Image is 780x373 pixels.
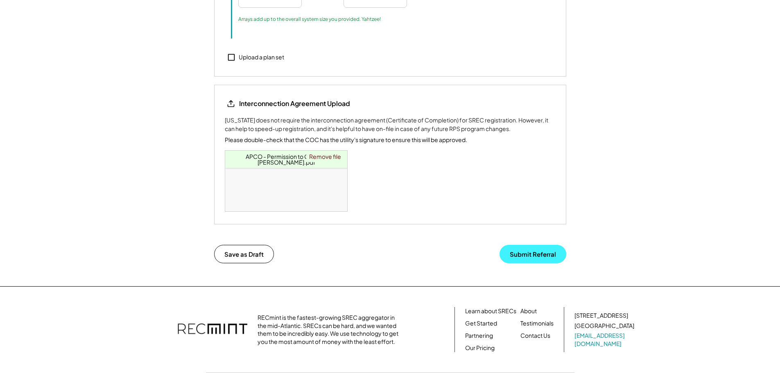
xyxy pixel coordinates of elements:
button: Save as Draft [214,245,274,263]
a: [EMAIL_ADDRESS][DOMAIN_NAME] [574,332,636,348]
div: RECmint is the fastest-growing SREC aggregator in the mid-Atlantic. SRECs can be hard, and we wan... [258,314,403,346]
a: Partnering [465,332,493,340]
a: Learn about SRECs [465,307,516,315]
div: Upload a plan set [239,53,284,61]
div: Arrays add up to the overall system size you provided. Yahtzee! [238,16,381,23]
a: Our Pricing [465,344,495,352]
a: Contact Us [520,332,550,340]
div: Please double-check that the COC has the utility's signature to ensure this will be approved. [225,136,467,144]
button: Submit Referral [500,245,566,263]
img: recmint-logotype%403x.png [178,315,247,344]
div: [STREET_ADDRESS] [574,312,628,320]
a: Remove file [306,151,344,162]
a: APCO - Permission to Operate [PERSON_NAME].pdf [246,153,328,166]
a: Testimonials [520,319,554,328]
div: [US_STATE] does not require the interconnection agreement (Certificate of Completion) for SREC re... [225,116,556,133]
div: [GEOGRAPHIC_DATA] [574,322,634,330]
div: Interconnection Agreement Upload [239,99,350,108]
a: About [520,307,537,315]
a: Get Started [465,319,497,328]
